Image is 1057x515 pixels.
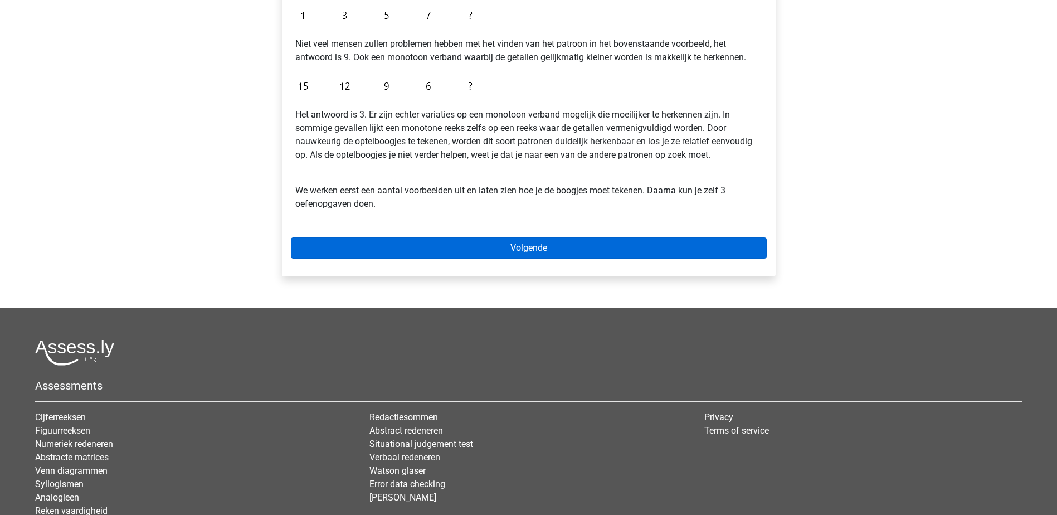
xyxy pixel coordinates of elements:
[35,379,1022,392] h5: Assessments
[369,439,473,449] a: Situational judgement test
[295,37,762,64] p: Niet veel mensen zullen problemen hebben met het vinden van het patroon in het bovenstaande voorb...
[369,465,426,476] a: Watson glaser
[369,452,440,463] a: Verbaal redeneren
[295,108,762,162] p: Het antwoord is 3. Er zijn echter variaties op een monotoon verband mogelijk die moeilijker te he...
[35,492,79,503] a: Analogieen
[369,425,443,436] a: Abstract redeneren
[369,492,436,503] a: [PERSON_NAME]
[291,237,767,259] a: Volgende
[35,479,84,489] a: Syllogismen
[35,452,109,463] a: Abstracte matrices
[295,171,762,211] p: We werken eerst een aantal voorbeelden uit en laten zien hoe je de boogjes moet tekenen. Daarna k...
[295,73,478,99] img: Figure sequences Example 2.png
[704,425,769,436] a: Terms of service
[35,412,86,422] a: Cijferreeksen
[35,465,108,476] a: Venn diagrammen
[704,412,733,422] a: Privacy
[35,425,90,436] a: Figuurreeksen
[295,2,478,28] img: Figure sequences Example 1.png
[35,439,113,449] a: Numeriek redeneren
[369,412,438,422] a: Redactiesommen
[369,479,445,489] a: Error data checking
[35,339,114,366] img: Assessly logo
